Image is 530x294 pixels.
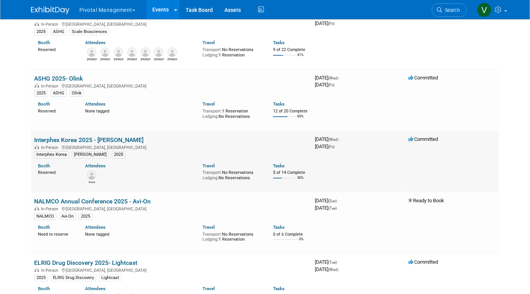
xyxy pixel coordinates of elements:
[34,267,309,273] div: [GEOGRAPHIC_DATA], [GEOGRAPHIC_DATA]
[273,170,309,175] div: 5 of 14 Complete
[41,84,61,89] span: In-Person
[202,225,215,230] a: Travel
[273,225,285,230] a: Tasks
[35,206,39,210] img: In-Person Event
[328,260,337,264] span: (Tue)
[442,7,460,13] span: Search
[297,176,304,186] td: 36%
[273,47,309,53] div: 9 of 22 Complete
[100,57,110,61] div: Giovanna Prout
[127,57,137,61] div: Keith Jackson
[297,53,304,63] td: 41%
[35,22,39,26] img: In-Person Event
[273,109,309,114] div: 12 of 20 Complete
[38,225,50,230] a: Booth
[34,198,151,205] a: NALMCO Annual Conference 2025 - Avi-On
[87,48,96,57] img: Amy Hamilton
[202,286,215,291] a: Travel
[408,75,438,81] span: Committed
[477,3,492,17] img: Valerie Weld
[202,47,222,52] span: Transport:
[41,145,61,150] span: In-Person
[85,107,197,114] div: None tagged
[38,107,74,114] div: Reserved
[328,83,334,87] span: (Fri)
[328,145,334,149] span: (Fri)
[202,170,222,175] span: Transport:
[202,114,219,119] span: Lodging:
[141,48,150,57] img: Sanika Khare
[202,40,215,45] a: Travel
[408,259,438,265] span: Committed
[202,175,219,180] span: Lodging:
[85,230,197,237] div: None tagged
[168,48,177,57] img: Melanie Janczyk
[34,136,143,144] a: Interphex Korea 2025 - [PERSON_NAME]
[328,206,337,210] span: (Tue)
[328,137,338,142] span: (Wed)
[34,21,309,27] div: [GEOGRAPHIC_DATA], [GEOGRAPHIC_DATA]
[273,286,285,291] a: Tasks
[338,259,339,265] span: -
[38,163,50,168] a: Booth
[34,151,69,158] div: Interphex Korea
[328,21,334,26] span: (Fri)
[202,109,222,114] span: Transport:
[41,22,61,27] span: In-Person
[112,151,125,158] div: 2025
[202,53,219,58] span: Lodging:
[154,57,164,61] div: Patrick (Paddy) Boyd
[299,237,304,248] td: 0%
[31,7,69,14] img: ExhibitDay
[273,40,285,45] a: Tasks
[114,48,123,57] img: Kimberly Ferguson
[34,28,48,35] div: 2025
[339,136,341,142] span: -
[100,48,110,57] img: Giovanna Prout
[41,206,61,211] span: In-Person
[38,168,74,175] div: Reserved
[315,20,334,26] span: [DATE]
[99,274,122,281] div: Lightcast
[51,90,67,97] div: ASHG
[315,259,339,265] span: [DATE]
[328,76,338,80] span: (Wed)
[69,90,84,97] div: Olink
[79,213,92,220] div: 2025
[87,57,97,61] div: Amy Hamilton
[202,163,215,168] a: Travel
[315,136,341,142] span: [DATE]
[202,107,262,119] div: 1 Reservation No Reservations
[38,286,50,291] a: Booth
[202,237,219,242] span: Lodging:
[87,180,97,184] div: Imroz Ghangas
[339,75,341,81] span: -
[35,145,39,149] img: In-Person Event
[34,259,137,266] a: ELRIG Drug Discovery 2025- Lightcast
[315,266,338,272] span: [DATE]
[38,40,50,45] a: Booth
[38,101,50,107] a: Booth
[315,205,337,211] span: [DATE]
[328,199,337,203] span: (Sun)
[127,48,137,57] img: Keith Jackson
[34,90,48,97] div: 2025
[297,114,304,125] td: 60%
[41,268,61,273] span: In-Person
[85,225,105,230] a: Attendees
[69,28,109,35] div: Scale Biosciences
[315,198,339,203] span: [DATE]
[51,274,96,281] div: ELRIG Drug Discovery
[202,101,215,107] a: Travel
[315,82,334,88] span: [DATE]
[315,75,341,81] span: [DATE]
[141,57,150,61] div: Sanika Khare
[34,205,309,211] div: [GEOGRAPHIC_DATA], [GEOGRAPHIC_DATA]
[87,170,96,180] img: Imroz Ghangas
[114,57,123,61] div: Kimberly Ferguson
[202,46,262,58] div: No Reservations 1 Reservation
[34,144,309,150] div: [GEOGRAPHIC_DATA], [GEOGRAPHIC_DATA]
[85,286,105,291] a: Attendees
[72,151,109,158] div: [PERSON_NAME]
[273,101,285,107] a: Tasks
